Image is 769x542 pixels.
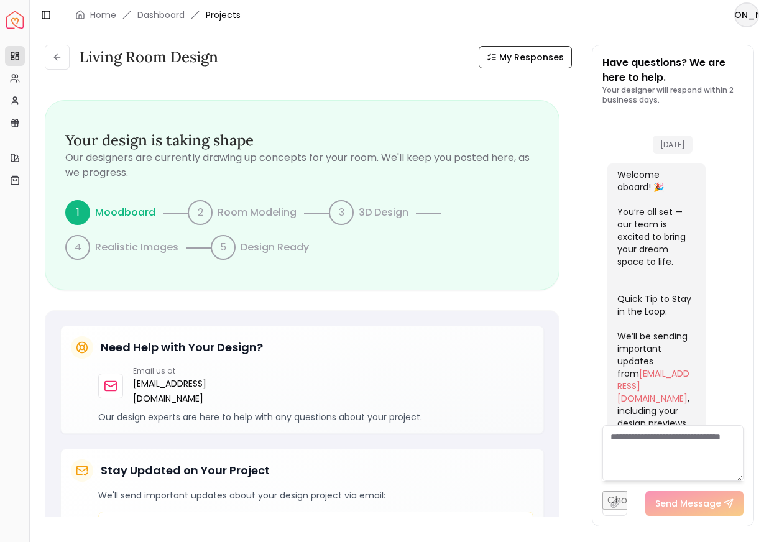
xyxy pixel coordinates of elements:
span: Projects [206,9,241,21]
span: My Responses [499,51,564,63]
img: Spacejoy Logo [6,11,24,29]
p: Design Ready [241,240,309,255]
p: Our designers are currently drawing up concepts for your room. We'll keep you posted here, as we ... [65,150,539,180]
p: Realistic Images [95,240,178,255]
p: Have questions? We are here to help. [602,55,744,85]
p: 3D Design [359,205,408,220]
button: [PERSON_NAME] [734,2,759,27]
p: We'll send important updates about your design project via email: [98,489,533,502]
span: [PERSON_NAME] [735,4,758,26]
p: Our design experts are here to help with any questions about your project. [98,411,533,423]
p: Email us at [133,366,206,376]
nav: breadcrumb [75,9,241,21]
h5: Stay Updated on Your Project [101,462,270,479]
a: Spacejoy [6,11,24,29]
div: 1 [65,200,90,225]
a: [EMAIL_ADDRESS][DOMAIN_NAME] [617,367,689,405]
h3: Living Room design [80,47,218,67]
div: 5 [211,235,236,260]
h5: Need Help with Your Design? [101,339,263,356]
h3: Your design is taking shape [65,131,539,150]
a: [EMAIL_ADDRESS][DOMAIN_NAME] [133,376,206,406]
div: 4 [65,235,90,260]
a: Home [90,9,116,21]
div: 2 [188,200,213,225]
p: Room Modeling [218,205,297,220]
a: Dashboard [137,9,185,21]
p: Your designer will respond within 2 business days. [602,85,744,105]
span: [DATE] [653,135,693,154]
div: 3 [329,200,354,225]
button: My Responses [479,46,572,68]
p: Moodboard [95,205,155,220]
